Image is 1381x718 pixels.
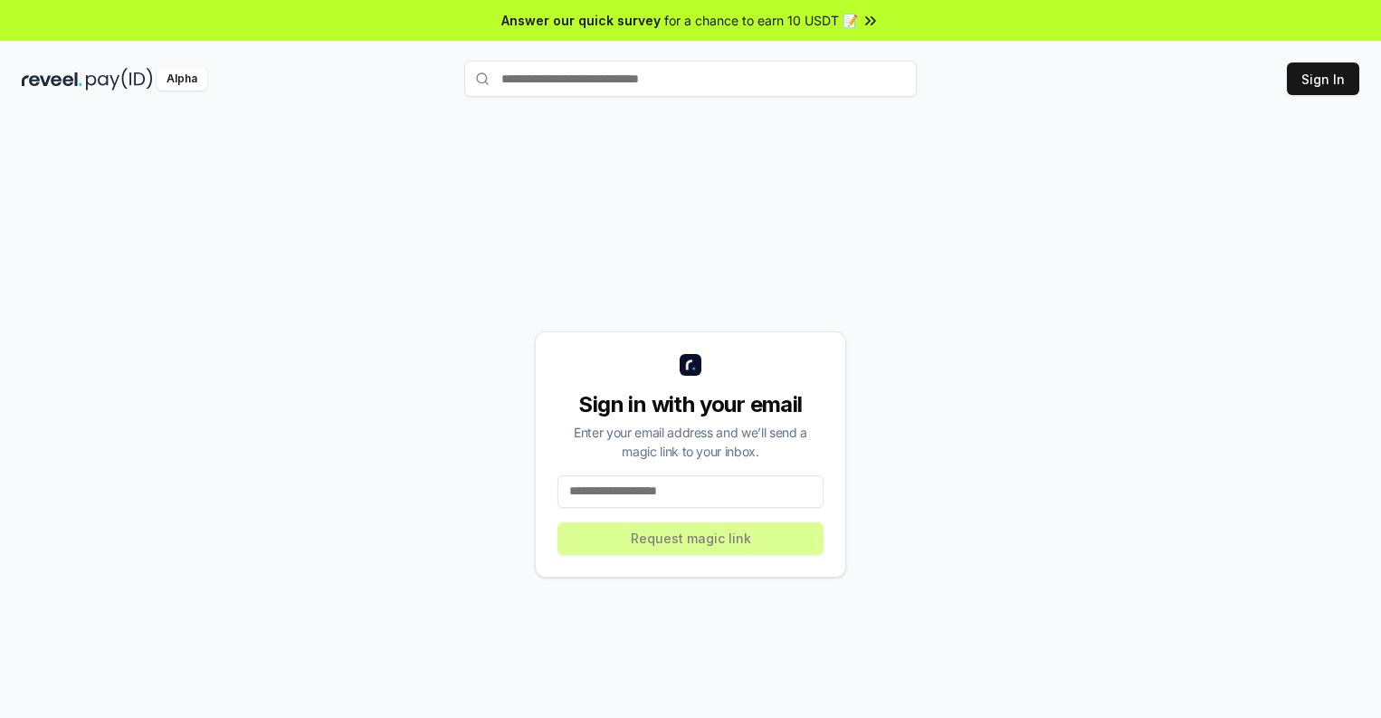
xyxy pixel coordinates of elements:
[1287,62,1359,95] button: Sign In
[157,68,207,91] div: Alpha
[557,390,824,419] div: Sign in with your email
[501,11,661,30] span: Answer our quick survey
[557,423,824,461] div: Enter your email address and we’ll send a magic link to your inbox.
[664,11,858,30] span: for a chance to earn 10 USDT 📝
[680,354,701,376] img: logo_small
[22,68,82,91] img: reveel_dark
[86,68,153,91] img: pay_id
